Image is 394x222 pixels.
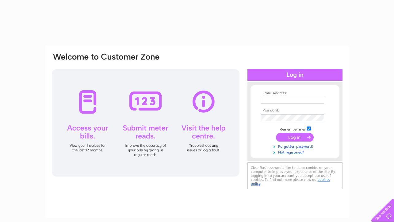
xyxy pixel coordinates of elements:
[259,91,331,95] th: Email Address:
[247,162,342,189] div: Clear Business would like to place cookies on your computer to improve your experience of the sit...
[261,149,331,155] a: Not registered?
[259,108,331,113] th: Password:
[261,143,331,149] a: Forgotten password?
[259,126,331,132] td: Remember me?
[276,133,314,142] input: Submit
[251,177,330,186] a: cookies policy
